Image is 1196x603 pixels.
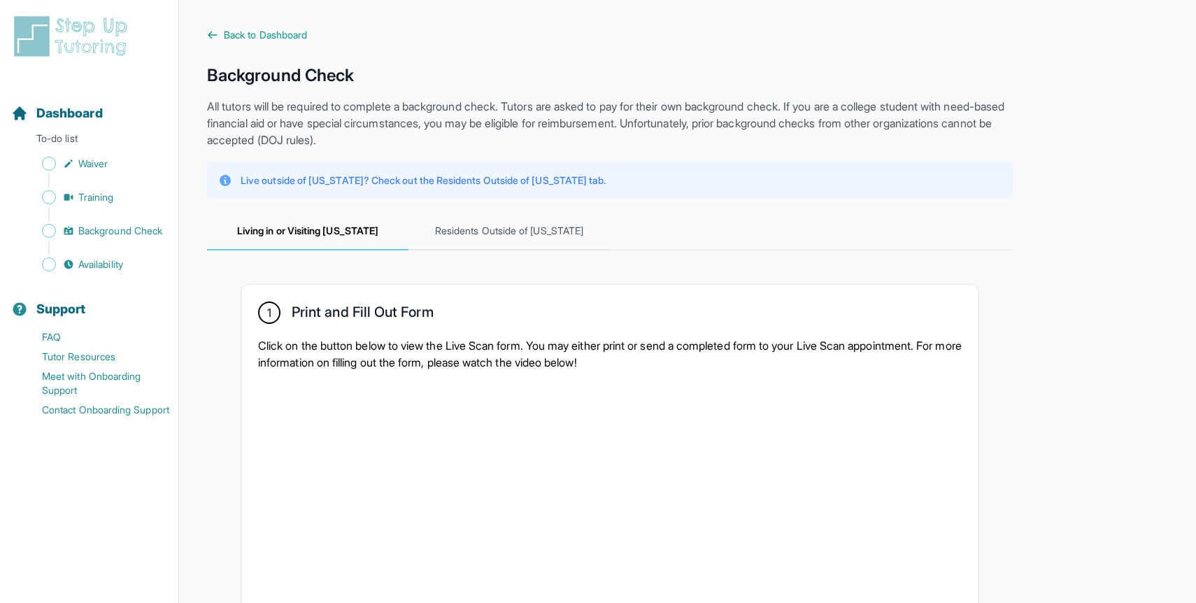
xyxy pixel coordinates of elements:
[11,14,136,59] img: logo
[78,257,123,271] span: Availability
[11,255,178,274] a: Availability
[78,157,108,171] span: Waiver
[292,304,434,326] h2: Print and Fill Out Form
[11,187,178,207] a: Training
[207,64,1013,87] h1: Background Check
[6,277,173,325] button: Support
[6,81,173,129] button: Dashboard
[11,104,103,123] a: Dashboard
[36,299,86,319] span: Support
[11,347,178,367] a: Tutor Resources
[11,154,178,173] a: Waiver
[36,104,103,123] span: Dashboard
[6,132,173,151] p: To-do list
[267,304,271,321] span: 1
[207,98,1013,148] p: All tutors will be required to complete a background check. Tutors are asked to pay for their own...
[207,213,408,250] span: Living in or Visiting [US_STATE]
[207,28,1013,42] a: Back to Dashboard
[11,400,178,420] a: Contact Onboarding Support
[241,173,606,187] p: Live outside of [US_STATE]? Check out the Residents Outside of [US_STATE] tab.
[11,221,178,241] a: Background Check
[258,337,962,371] p: Click on the button below to view the Live Scan form. You may either print or send a completed fo...
[207,213,1013,250] nav: Tabs
[11,367,178,400] a: Meet with Onboarding Support
[78,190,114,204] span: Training
[11,327,178,347] a: FAQ
[78,224,162,238] span: Background Check
[408,213,610,250] span: Residents Outside of [US_STATE]
[224,28,307,42] span: Back to Dashboard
